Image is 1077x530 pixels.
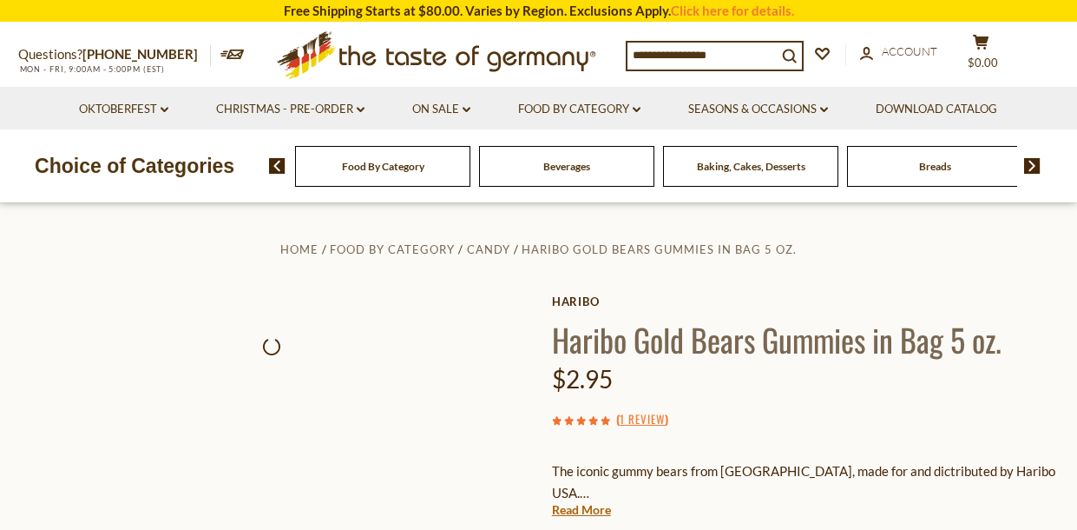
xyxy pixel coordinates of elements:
a: Haribo [552,295,1060,308]
a: On Sale [412,100,470,119]
p: Questions? [18,43,211,66]
img: next arrow [1024,158,1041,174]
a: Candy [467,242,510,256]
span: MON - FRI, 9:00AM - 5:00PM (EST) [18,64,166,74]
a: Breads [919,160,951,173]
a: Read More [552,501,611,519]
a: Haribo Gold Bears Gummies in Bag 5 oz. [522,242,797,256]
a: 1 Review [620,410,665,429]
a: Baking, Cakes, Desserts [697,160,805,173]
a: Christmas - PRE-ORDER [216,100,364,119]
span: ( ) [616,410,668,427]
h1: Haribo Gold Bears Gummies in Bag 5 oz. [552,320,1060,359]
span: Account [882,44,937,58]
a: Home [280,242,319,256]
p: The iconic gummy bears from [GEOGRAPHIC_DATA], made for and dictributed by Haribo USA. [552,460,1060,504]
a: Seasons & Occasions [688,100,828,119]
span: $2.95 [552,364,613,394]
button: $0.00 [956,34,1008,77]
a: Account [860,43,937,62]
span: $0.00 [968,56,998,70]
a: Beverages [543,160,590,173]
a: Download Catalog [876,100,997,119]
a: Food By Category [518,100,640,119]
a: Click here for details. [671,3,794,18]
a: Food By Category [342,160,424,173]
img: previous arrow [269,158,286,174]
a: [PHONE_NUMBER] [82,46,198,62]
a: Food By Category [330,242,455,256]
a: Oktoberfest [79,100,168,119]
